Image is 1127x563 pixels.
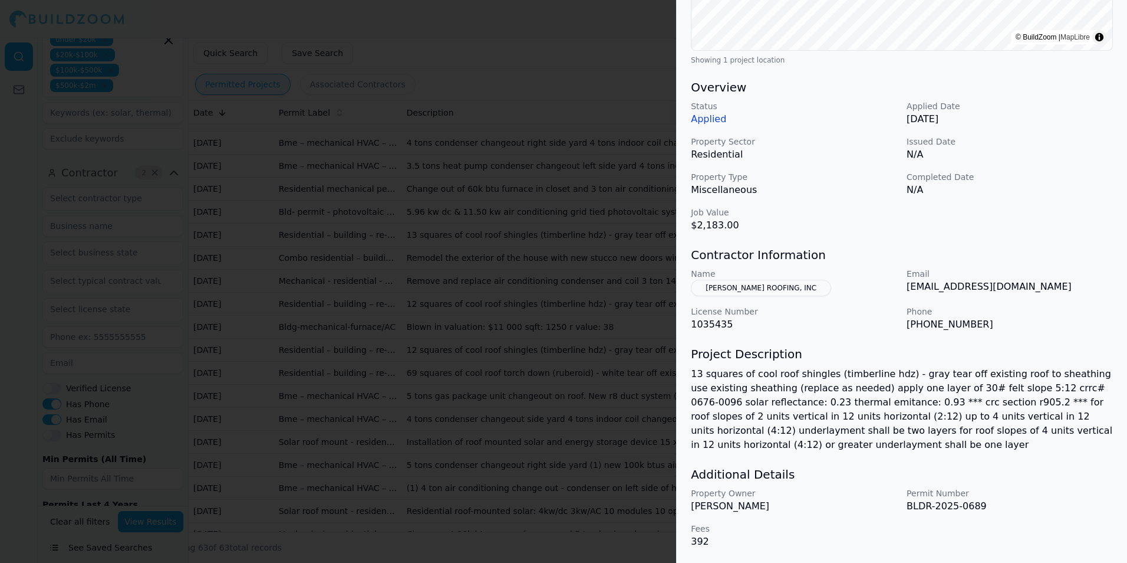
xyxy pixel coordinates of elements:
button: [PERSON_NAME] ROOFING, INC [691,280,831,296]
p: $2,183.00 [691,218,897,233]
p: [EMAIL_ADDRESS][DOMAIN_NAME] [907,280,1113,294]
p: Job Value [691,207,897,218]
p: License Number [691,306,897,317]
p: Property Owner [691,487,897,499]
a: MapLibre [1060,33,1090,41]
p: Property Type [691,171,897,183]
p: BLDR-2025-0689 [907,499,1113,513]
p: Applied Date [907,100,1113,112]
p: Email [907,268,1113,280]
p: [PHONE_NUMBER] [907,317,1113,332]
h3: Additional Details [691,466,1113,483]
p: [DATE] [907,112,1113,126]
div: Showing 1 project location [691,55,1113,65]
h3: Contractor Information [691,247,1113,263]
p: Status [691,100,897,112]
p: [PERSON_NAME] [691,499,897,513]
p: Completed Date [907,171,1113,183]
div: © BuildZoom | [1016,31,1090,43]
summary: Toggle attribution [1092,30,1106,44]
p: Residential [691,148,897,162]
p: Miscellaneous [691,183,897,197]
h3: Overview [691,79,1113,96]
p: 1035435 [691,317,897,332]
p: N/A [907,148,1113,162]
p: Name [691,268,897,280]
p: 13 squares of cool roof shingles (timberline hdz) - gray tear off existing roof to sheathing use ... [691,367,1113,452]
p: Permit Number [907,487,1113,499]
p: Phone [907,306,1113,317]
h3: Project Description [691,346,1113,362]
p: Property Sector [691,136,897,148]
p: 392 [691,535,897,549]
p: N/A [907,183,1113,197]
p: Issued Date [907,136,1113,148]
p: Applied [691,112,897,126]
p: Fees [691,523,897,535]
